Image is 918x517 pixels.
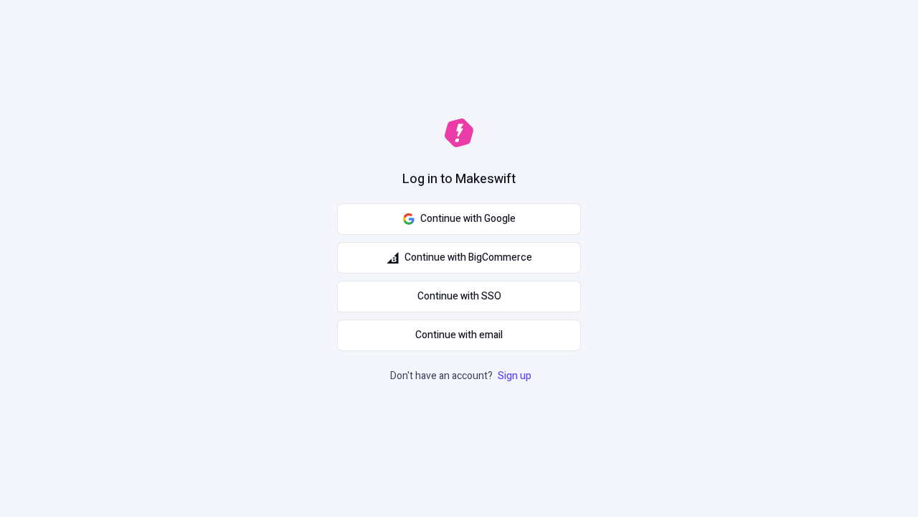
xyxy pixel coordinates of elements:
h1: Log in to Makeswift [402,170,516,189]
button: Continue with email [337,320,581,351]
span: Continue with BigCommerce [404,250,532,266]
button: Continue with Google [337,203,581,235]
a: Continue with SSO [337,281,581,312]
p: Don't have an account? [390,368,534,384]
span: Continue with Google [420,211,516,227]
a: Sign up [495,368,534,383]
span: Continue with email [415,327,503,343]
button: Continue with BigCommerce [337,242,581,274]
